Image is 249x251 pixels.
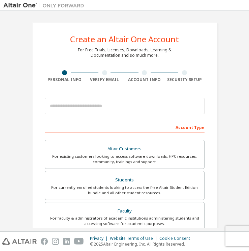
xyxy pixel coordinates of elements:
[63,238,70,245] img: linkedin.svg
[85,77,125,82] div: Verify Email
[90,241,194,247] p: © 2025 Altair Engineering, Inc. All Rights Reserved.
[45,122,205,132] div: Account Type
[49,216,200,226] div: For faculty & administrators of academic institutions administering students and accessing softwa...
[45,77,85,82] div: Personal Info
[125,77,165,82] div: Account Info
[49,144,200,154] div: Altair Customers
[110,236,159,241] div: Website Terms of Use
[3,2,88,9] img: Altair One
[41,238,48,245] img: facebook.svg
[70,35,179,43] div: Create an Altair One Account
[78,47,172,58] div: For Free Trials, Licenses, Downloads, Learning & Documentation and so much more.
[49,154,200,165] div: For existing customers looking to access software downloads, HPC resources, community, trainings ...
[74,238,84,245] img: youtube.svg
[49,206,200,216] div: Faculty
[159,236,194,241] div: Cookie Consent
[164,77,205,82] div: Security Setup
[49,185,200,196] div: For currently enrolled students looking to access the free Altair Student Edition bundle and all ...
[90,236,110,241] div: Privacy
[52,238,59,245] img: instagram.svg
[2,238,37,245] img: altair_logo.svg
[49,175,200,185] div: Students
